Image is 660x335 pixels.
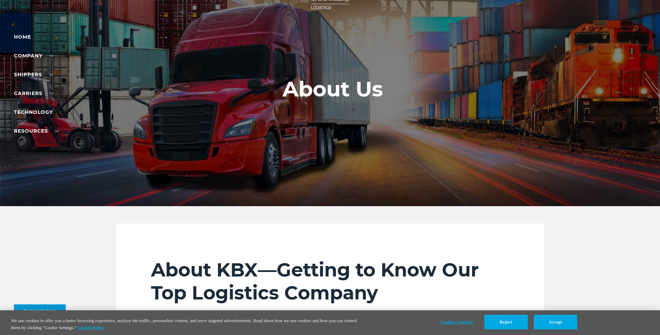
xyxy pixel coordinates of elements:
a: Home [14,34,31,40]
a: Carriers [14,90,54,96]
h1: About Us [283,77,383,101]
button: Reject [484,315,528,329]
button: Cookies Settings [14,304,66,318]
a: Company [14,53,54,59]
button: Cookies Settings [435,315,478,329]
a: SHIPPERS [14,71,53,78]
a: Technology [14,109,53,115]
button: Accept [534,315,577,329]
a: More information about your privacy, opens in a new tab [78,325,104,330]
a: RESOURCES [14,128,59,134]
div: We use cookies to offer you a better browsing experience, analyze site traffic, personalize conte... [11,317,363,331]
h2: About KBX—Getting to Know Our Top Logistics Company [151,258,509,304]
